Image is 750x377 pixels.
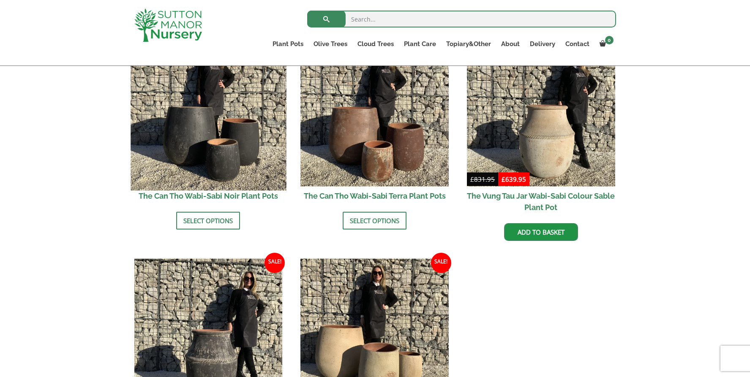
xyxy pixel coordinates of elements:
h2: The Vung Tau Jar Wabi-Sabi Colour Sable Plant Pot [467,186,615,217]
a: Select options for “The Can Tho Wabi-Sabi Noir Plant Pots” [176,212,240,229]
img: logo [134,8,202,42]
a: 0 [595,38,616,50]
span: Sale! [431,253,451,273]
img: The Can Tho Wabi-Sabi Noir Plant Pots [131,35,286,190]
a: Cloud Trees [352,38,399,50]
bdi: 831.95 [470,175,495,183]
a: Sale! The Can Tho Wabi-Sabi Terra Plant Pots [300,38,449,206]
span: Sale! [265,253,285,273]
input: Search... [307,11,616,27]
a: Sale! The Can Tho Wabi-Sabi Noir Plant Pots [134,38,283,206]
a: Sale! The Vung Tau Jar Wabi-Sabi Colour Sable Plant Pot [467,38,615,217]
bdi: 639.95 [502,175,526,183]
a: Contact [560,38,595,50]
a: Plant Pots [267,38,308,50]
h2: The Can Tho Wabi-Sabi Noir Plant Pots [134,186,283,205]
a: Topiary&Other [441,38,496,50]
h2: The Can Tho Wabi-Sabi Terra Plant Pots [300,186,449,205]
a: Plant Care [399,38,441,50]
a: Olive Trees [308,38,352,50]
span: £ [502,175,505,183]
a: Delivery [525,38,560,50]
img: The Vung Tau Jar Wabi-Sabi Colour Sable Plant Pot [467,38,615,187]
a: About [496,38,525,50]
img: The Can Tho Wabi-Sabi Terra Plant Pots [300,38,449,187]
a: Select options for “The Can Tho Wabi-Sabi Terra Plant Pots” [343,212,406,229]
span: 0 [605,36,614,44]
span: £ [470,175,474,183]
a: Add to basket: “The Vung Tau Jar Wabi-Sabi Colour Sable Plant Pot” [504,223,578,241]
